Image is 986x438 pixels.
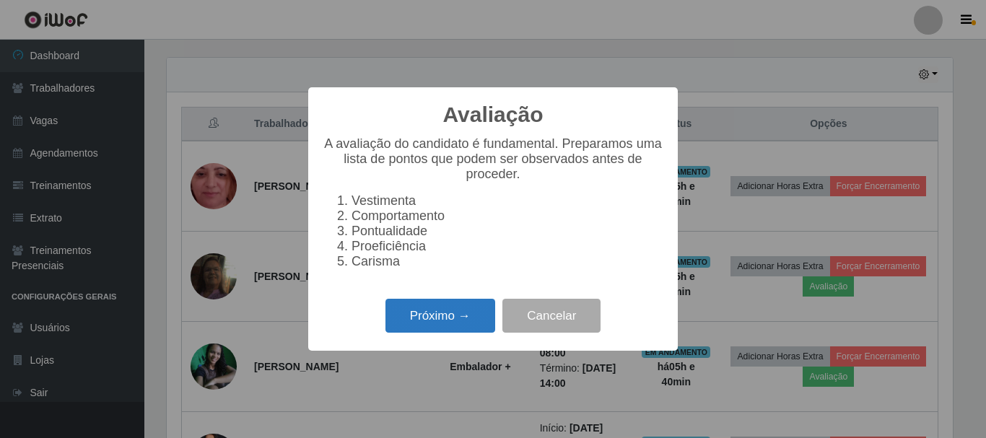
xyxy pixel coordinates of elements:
[502,299,601,333] button: Cancelar
[385,299,495,333] button: Próximo →
[443,102,544,128] h2: Avaliação
[352,193,663,209] li: Vestimenta
[352,224,663,239] li: Pontualidade
[323,136,663,182] p: A avaliação do candidato é fundamental. Preparamos uma lista de pontos que podem ser observados a...
[352,209,663,224] li: Comportamento
[352,239,663,254] li: Proeficiência
[352,254,663,269] li: Carisma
